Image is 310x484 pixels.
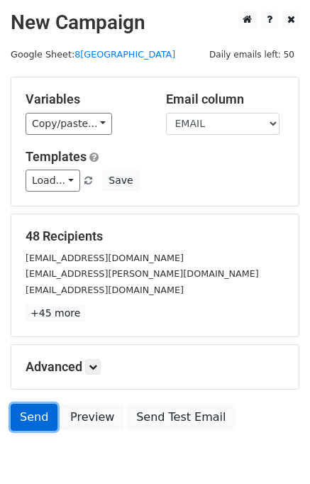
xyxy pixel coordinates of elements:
h5: Email column [166,92,285,107]
h2: New Campaign [11,11,299,35]
small: [EMAIL_ADDRESS][DOMAIN_NAME] [26,285,184,295]
a: Preview [61,404,123,431]
a: Send [11,404,57,431]
span: Daily emails left: 50 [204,47,299,62]
div: 聊天小工具 [239,416,310,484]
a: 8[GEOGRAPHIC_DATA] [74,49,175,60]
a: Copy/paste... [26,113,112,135]
small: [EMAIL_ADDRESS][PERSON_NAME][DOMAIN_NAME] [26,268,259,279]
a: Send Test Email [127,404,235,431]
h5: Advanced [26,359,284,375]
small: Google Sheet: [11,49,175,60]
iframe: Chat Widget [239,416,310,484]
a: Daily emails left: 50 [204,49,299,60]
h5: Variables [26,92,145,107]
h5: 48 Recipients [26,229,284,244]
a: Load... [26,170,80,192]
a: Templates [26,149,87,164]
small: [EMAIL_ADDRESS][DOMAIN_NAME] [26,253,184,263]
button: Save [102,170,139,192]
a: +45 more [26,304,85,322]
